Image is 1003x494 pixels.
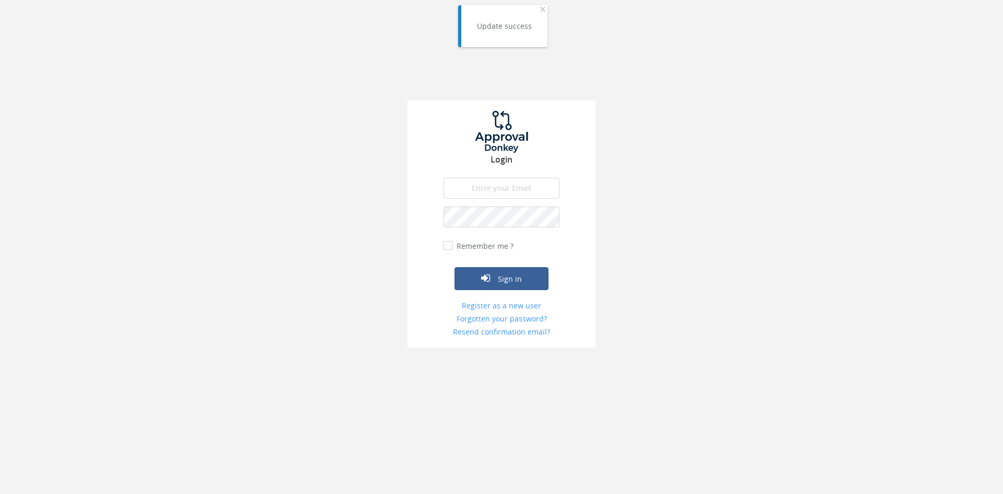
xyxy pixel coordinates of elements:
[444,301,559,311] a: Register as a new user
[444,327,559,337] a: Resend confirmation email?
[444,314,559,324] a: Forgotten your password?
[454,267,549,290] button: Sign in
[477,21,532,31] div: Update success
[454,241,514,251] label: Remember me ?
[462,111,541,153] img: logo.png
[540,2,546,16] span: ×
[407,155,596,165] h3: Login
[444,178,559,199] input: Enter your Email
